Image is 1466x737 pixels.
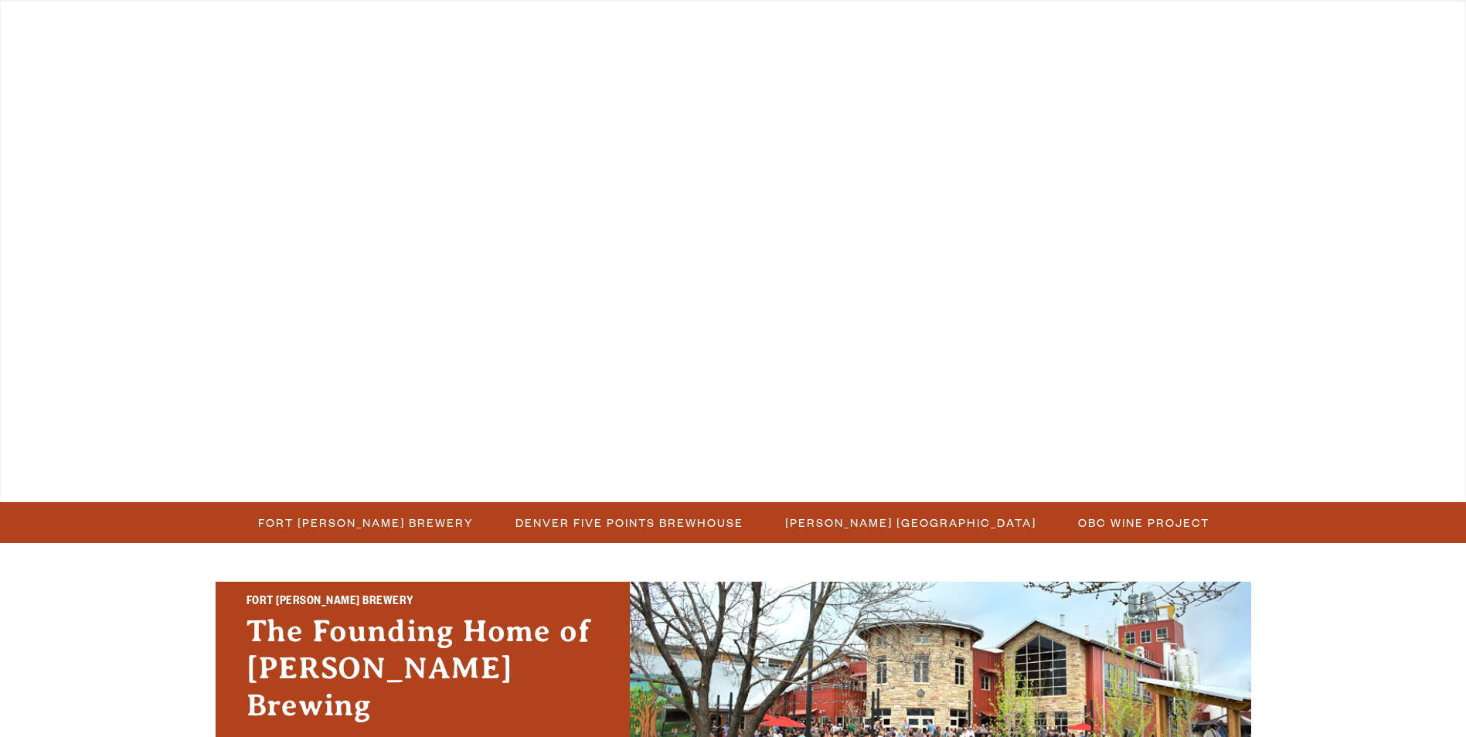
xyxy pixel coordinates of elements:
[515,511,743,534] span: Denver Five Points Brewhouse
[776,511,1044,534] a: [PERSON_NAME] [GEOGRAPHIC_DATA]
[723,10,781,45] a: Odell Home
[258,511,474,534] span: Fort [PERSON_NAME] Brewery
[192,10,250,45] a: Beer
[320,19,405,32] span: Taprooms
[785,511,1036,534] span: [PERSON_NAME] [GEOGRAPHIC_DATA]
[506,511,751,534] a: Denver Five Points Brewhouse
[247,593,599,613] h2: Fort [PERSON_NAME] Brewery
[475,10,538,45] a: Gear
[599,10,681,45] a: Winery
[998,10,1075,45] a: Impact
[609,19,671,32] span: Winery
[310,10,415,45] a: Taprooms
[249,511,481,534] a: Fort [PERSON_NAME] Brewery
[838,19,927,32] span: Our Story
[1069,511,1217,534] a: OBC Wine Project
[485,19,528,32] span: Gear
[828,10,937,45] a: Our Story
[1008,19,1065,32] span: Impact
[1135,10,1253,45] a: Beer Finder
[1145,19,1243,32] span: Beer Finder
[1078,511,1209,534] span: OBC Wine Project
[202,19,240,32] span: Beer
